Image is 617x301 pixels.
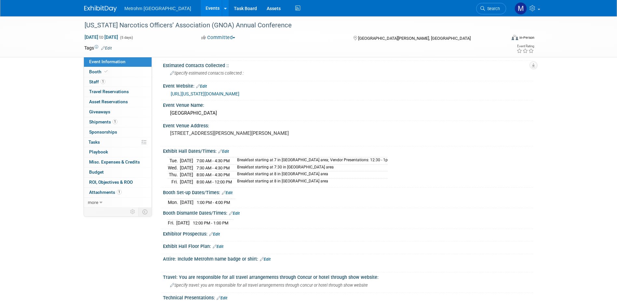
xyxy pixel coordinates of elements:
img: ExhibitDay [84,6,117,12]
span: Attachments [89,190,122,195]
a: Misc. Expenses & Credits [84,157,152,167]
span: Specify travel: you are responsible for all travel arrangements through concur or hotel through s... [170,283,368,288]
div: Attire: Include Metrohm name badge or shirt: [163,254,533,263]
a: ROI, Objectives & ROO [84,178,152,187]
a: Giveaways [84,107,152,117]
span: 12:00 PM - 1:00 PM [193,221,228,225]
td: [DATE] [180,178,193,185]
span: Shipments [89,119,117,124]
span: Budget [89,169,104,175]
span: Tasks [88,139,100,145]
a: Edit [213,244,223,249]
a: Sponsorships [84,127,152,137]
div: Exhibitor Prospectus: [163,229,533,237]
td: Tue. [168,157,180,165]
span: 8:00 AM - 12:00 PM [196,179,232,184]
td: [DATE] [176,219,190,226]
img: Format-Inperson.png [512,35,518,40]
td: Tags [84,45,112,51]
span: Travel Reservations [89,89,129,94]
a: Travel Reservations [84,87,152,97]
a: Event Information [84,57,152,67]
span: Asset Reservations [89,99,128,104]
a: Edit [209,232,220,236]
span: Misc. Expenses & Credits [89,159,140,165]
a: Budget [84,167,152,177]
span: Specify estimated contacts collected : [170,71,244,76]
td: [DATE] [180,199,194,206]
td: Wed. [168,164,180,171]
a: Edit [229,211,240,216]
i: Booth reservation complete [104,70,108,73]
td: Breakfast starting at 8 in [GEOGRAPHIC_DATA] area [233,171,388,179]
img: Michelle Simoes [515,2,527,15]
a: Edit [196,84,207,89]
span: 7:00 AM - 4:30 PM [196,158,230,163]
a: Edit [218,149,229,154]
td: [DATE] [180,164,193,171]
span: (5 days) [119,36,133,40]
a: Staff1 [84,77,152,87]
td: Fri. [168,178,180,185]
span: Metrohm [GEOGRAPHIC_DATA] [125,6,191,11]
a: Shipments1 [84,117,152,127]
span: to [98,35,104,40]
a: Edit [222,191,233,195]
span: Event Information [89,59,126,64]
div: Event Venue Name: [163,100,533,108]
a: Edit [260,257,271,262]
div: Event Venue Address: [163,121,533,129]
span: ROI, Objectives & ROO [89,179,133,185]
a: [URL][US_STATE][DOMAIN_NAME] [171,91,239,96]
div: Event Format [468,34,535,44]
div: [GEOGRAPHIC_DATA] [168,108,528,118]
a: Edit [101,46,112,50]
div: Travel: You are responsible for all travel arrangements through Concur or hotel through show webs... [163,272,533,280]
span: 1 [101,79,105,84]
span: Search [485,6,500,11]
div: Exhibit Hall Dates/Times: [163,146,533,155]
td: Toggle Event Tabs [138,208,152,216]
div: Event Website: [163,81,533,90]
td: Breakfast starting at 7:30 in [GEOGRAPHIC_DATA] area [233,164,388,171]
a: more [84,198,152,208]
td: Personalize Event Tab Strip [127,208,139,216]
td: Thu. [168,171,180,179]
span: Staff [89,79,105,84]
span: 1 [113,119,117,124]
td: Fri. [168,219,176,226]
span: [DATE] [DATE] [84,34,118,40]
span: Booth [89,69,109,74]
div: Event Rating [516,45,534,48]
a: Asset Reservations [84,97,152,107]
a: Playbook [84,147,152,157]
a: Attachments1 [84,188,152,197]
div: [US_STATE] Narcotics Officers’ Association (GNOA) Annual Conference [82,20,496,31]
span: [GEOGRAPHIC_DATA][PERSON_NAME], [GEOGRAPHIC_DATA] [358,36,471,41]
a: Edit [217,296,227,300]
td: Mon. [168,199,180,206]
div: Exhibit Hall Floor Plan: [163,241,533,250]
div: Booth Dismantle Dates/Times: [163,208,533,217]
a: Booth [84,67,152,77]
pre: [STREET_ADDRESS][PERSON_NAME][PERSON_NAME] [170,130,310,136]
span: 1 [117,190,122,194]
div: Estimated Contacts Collected :: [163,61,533,69]
span: Giveaways [89,109,110,114]
a: Search [476,3,506,14]
span: Playbook [89,149,108,154]
td: [DATE] [180,157,193,165]
div: Booth Set-up Dates/Times: [163,188,533,196]
a: Tasks [84,137,152,147]
span: 1:00 PM - 4:00 PM [197,200,230,205]
td: Breakfast starting at 7 in [GEOGRAPHIC_DATA] area; Vendor Presentations: 12:30 - 1p [233,157,388,165]
div: In-Person [519,35,534,40]
td: [DATE] [180,171,193,179]
span: Sponsorships [89,129,117,135]
span: more [88,200,98,205]
td: Breakfast starting at 8 in [GEOGRAPHIC_DATA] area [233,178,388,185]
span: 7:30 AM - 4:30 PM [196,165,230,170]
button: Committed [199,34,238,41]
span: 8:00 AM - 4:30 PM [196,172,230,177]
